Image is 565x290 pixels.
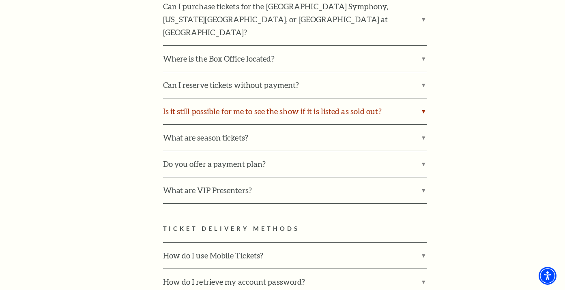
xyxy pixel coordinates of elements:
[163,224,534,234] h2: TICKET DELIVERY METHODS
[539,267,556,285] div: Accessibility Menu
[163,72,427,98] label: Can I reserve tickets without payment?
[163,151,427,177] label: Do you offer a payment plan?
[163,243,427,269] label: How do I use Mobile Tickets?
[163,98,427,124] label: Is it still possible for me to see the show if it is listed as sold out?
[163,177,427,203] label: What are VIP Presenters?
[163,125,427,151] label: What are season tickets?
[163,46,427,72] label: Where is the Box Office located?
